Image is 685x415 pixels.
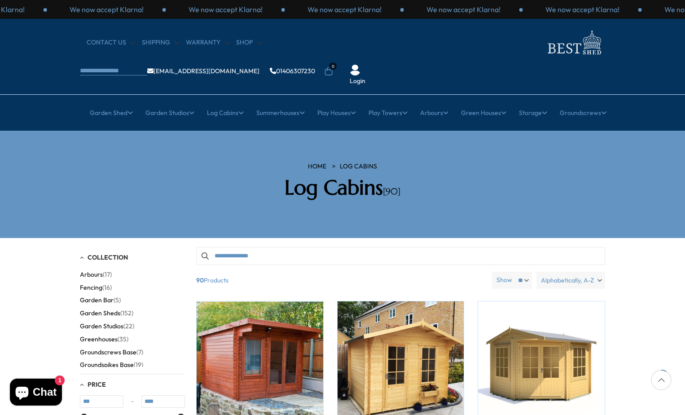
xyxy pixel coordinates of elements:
a: Shipping [142,38,179,47]
input: Min value [80,395,123,408]
a: Garden Shed [90,102,133,124]
a: HOME [308,162,326,171]
input: Search products [196,247,605,265]
a: Login [350,77,365,86]
p: We now accept Klarna! [426,4,501,14]
p: We now accept Klarna! [307,4,382,14]
a: [EMAIL_ADDRESS][DOMAIN_NAME] [147,68,259,74]
p: We now accept Klarna! [70,4,144,14]
span: Garden Sheds [80,309,120,317]
span: Price [88,380,106,389]
span: - [123,397,141,406]
b: 90 [196,272,204,289]
span: (17) [103,271,112,278]
span: Groundscrews Base [80,349,136,356]
a: Warranty [186,38,229,47]
span: [90] [383,186,400,197]
p: We now accept Klarna! [545,4,619,14]
a: Shop [236,38,262,47]
span: Fencing [80,284,102,291]
button: Garden Studios (22) [80,320,134,333]
p: We now accept Klarna! [189,4,263,14]
img: User Icon [350,65,360,75]
span: Garden Studios [80,322,123,330]
button: Arbours (17) [80,268,112,281]
span: (16) [102,284,112,291]
input: Max value [141,395,185,408]
a: 01406307230 [270,68,315,74]
span: Garden Bar [80,296,114,304]
button: Garden Sheds (152) [80,307,133,320]
button: Fencing (16) [80,281,112,294]
span: 0 [329,62,337,70]
button: Greenhouses (35) [80,333,128,346]
span: Alphabetically, A-Z [541,272,594,289]
h2: Log Cabins [215,176,470,200]
button: Groundspikes Base (19) [80,358,143,371]
inbox-online-store-chat: Shopify online store chat [7,379,65,408]
div: 2 / 3 [523,4,642,14]
a: Green Houses [461,102,506,124]
img: logo [542,28,605,57]
a: Arbours [420,102,448,124]
button: Garden Bar (5) [80,294,121,307]
label: Show [496,276,512,285]
div: 1 / 3 [47,4,166,14]
span: (152) [120,309,133,317]
a: Summerhouses [256,102,305,124]
a: Play Houses [317,102,356,124]
a: 0 [324,67,333,76]
a: Log Cabins [207,102,244,124]
span: Products [193,272,488,289]
span: (22) [123,322,134,330]
span: (35) [118,336,128,343]
span: Greenhouses [80,336,118,343]
span: (19) [134,361,143,369]
a: Garden Studios [145,102,194,124]
div: 3 / 3 [285,4,404,14]
div: 2 / 3 [166,4,285,14]
button: Groundscrews Base (7) [80,346,143,359]
a: Storage [519,102,547,124]
label: Alphabetically, A-Z [536,272,605,289]
span: (7) [136,349,143,356]
a: Log Cabins [340,162,377,171]
span: (5) [114,296,121,304]
span: Groundspikes Base [80,361,134,369]
a: Groundscrews [560,102,606,124]
a: CONTACT US [87,38,135,47]
div: 1 / 3 [404,4,523,14]
a: Play Towers [369,102,408,124]
span: Collection [88,253,128,261]
span: Arbours [80,271,103,278]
